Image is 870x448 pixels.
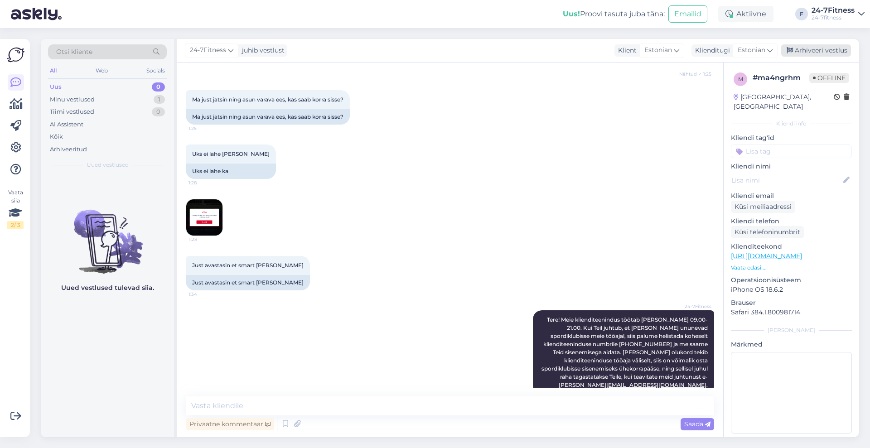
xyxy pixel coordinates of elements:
p: Operatsioonisüsteem [731,275,852,285]
p: Vaata edasi ... [731,264,852,272]
div: juhib vestlust [238,46,285,55]
span: Estonian [738,45,765,55]
a: 24-7Fitness24-7fitness [812,7,865,21]
div: Socials [145,65,167,77]
span: 24-7Fitness [190,45,226,55]
p: Uued vestlused tulevad siia. [61,283,154,293]
a: [URL][DOMAIN_NAME] [731,252,802,260]
div: Ma just jatsin ning asun varava ees, kas saab korra sisse? [186,109,350,125]
div: Web [94,65,110,77]
span: 1:28 [189,236,223,243]
input: Lisa nimi [731,175,841,185]
div: Klient [614,46,637,55]
span: Otsi kliente [56,47,92,57]
a: [EMAIL_ADDRESS][DOMAIN_NAME] [606,381,706,388]
div: Tiimi vestlused [50,107,94,116]
span: Saada [684,420,710,428]
div: 2 / 3 [7,221,24,229]
div: Uks ei lahe ka [186,164,276,179]
div: All [48,65,58,77]
b: Uus! [563,10,580,18]
div: Kliendi info [731,120,852,128]
div: Küsi telefoninumbrit [731,226,804,238]
div: Proovi tasuta juba täna: [563,9,665,19]
p: iPhone OS 18.6.2 [731,285,852,294]
span: Tere! Meie klienditeenindus töötab [PERSON_NAME] 09.00-21.00. Kui Teil juhtub, et [PERSON_NAME] u... [541,316,709,388]
p: Kliendi nimi [731,162,852,171]
div: Minu vestlused [50,95,95,104]
span: Uued vestlused [87,161,129,169]
p: Kliendi email [731,191,852,201]
div: F [795,8,808,20]
div: 24-7Fitness [812,7,855,14]
span: Offline [809,73,849,83]
div: Privaatne kommentaar [186,418,274,430]
img: Askly Logo [7,46,24,63]
input: Lisa tag [731,145,852,158]
div: Aktiivne [718,6,773,22]
div: Arhiveeritud [50,145,87,154]
span: 1:25 [188,125,222,132]
p: Märkmed [731,340,852,349]
div: Arhiveeri vestlus [781,44,851,57]
span: m [738,76,743,82]
div: Klienditugi [691,46,730,55]
span: Ma just jatsin ning asun varava ees, kas saab korra sisse? [192,96,343,103]
span: Nähtud ✓ 1:25 [677,71,711,77]
div: 24-7fitness [812,14,855,21]
p: Brauser [731,298,852,308]
p: Safari 384.1.800981714 [731,308,852,317]
div: 1 [154,95,165,104]
div: 0 [152,82,165,92]
div: Just avastasin et smart [PERSON_NAME] [186,275,310,290]
p: Kliendi tag'id [731,133,852,143]
div: Kõik [50,132,63,141]
img: Attachment [186,199,222,236]
span: Just avastasin et smart [PERSON_NAME] [192,262,304,269]
span: Uks ei lahe [PERSON_NAME] [192,150,270,157]
span: 1:34 [188,291,222,298]
img: No chats [41,193,174,275]
div: 0 [152,107,165,116]
p: Kliendi telefon [731,217,852,226]
span: Estonian [644,45,672,55]
div: Küsi meiliaadressi [731,201,795,213]
span: 1:28 [188,179,222,186]
div: Vaata siia [7,188,24,229]
div: [GEOGRAPHIC_DATA], [GEOGRAPHIC_DATA] [734,92,834,111]
div: [PERSON_NAME] [731,326,852,334]
button: Emailid [668,5,707,23]
div: Uus [50,82,62,92]
div: AI Assistent [50,120,83,129]
div: # ma4ngrhm [753,72,809,83]
p: Klienditeekond [731,242,852,251]
span: 24-7Fitness [677,303,711,310]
